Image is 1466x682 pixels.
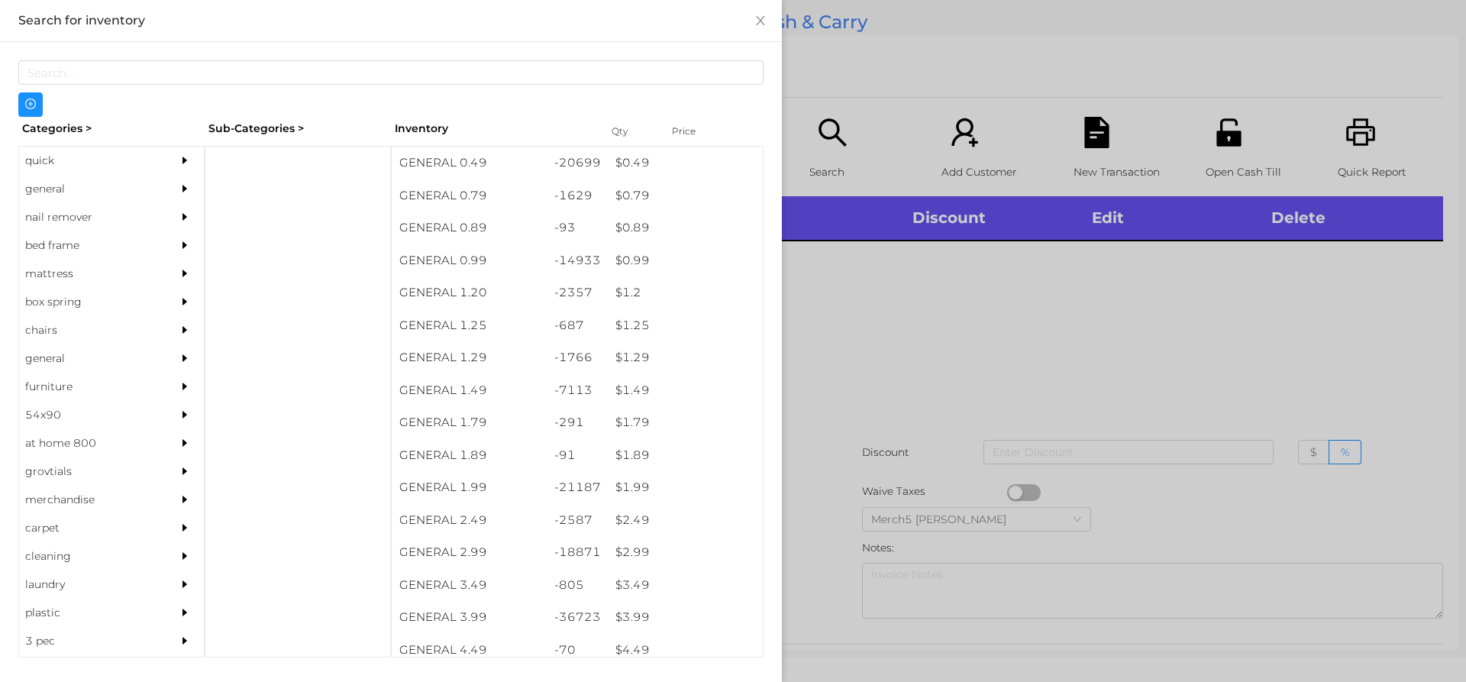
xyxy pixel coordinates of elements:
[19,401,158,429] div: 54x90
[392,634,547,667] div: GENERAL 4.49
[608,212,763,244] div: $ 0.89
[179,183,190,194] i: icon: caret-right
[392,147,547,179] div: GENERAL 0.49
[179,325,190,335] i: icon: caret-right
[18,117,205,141] div: Categories >
[608,536,763,569] div: $ 2.99
[19,373,158,401] div: furniture
[392,439,547,472] div: GENERAL 1.89
[179,212,190,222] i: icon: caret-right
[547,439,609,472] div: -91
[547,212,609,244] div: -93
[392,601,547,634] div: GENERAL 3.99
[179,494,190,505] i: icon: caret-right
[547,309,609,342] div: -687
[392,569,547,602] div: GENERAL 3.49
[392,276,547,309] div: GENERAL 1.20
[547,374,609,407] div: -7113
[179,353,190,364] i: icon: caret-right
[668,121,729,142] div: Price
[547,601,609,634] div: -36723
[19,316,158,344] div: chairs
[392,309,547,342] div: GENERAL 1.25
[18,12,764,29] div: Search for inventory
[19,514,158,542] div: carpet
[179,579,190,590] i: icon: caret-right
[19,344,158,373] div: general
[392,341,547,374] div: GENERAL 1.29
[608,341,763,374] div: $ 1.29
[19,542,158,570] div: cleaning
[19,486,158,514] div: merchandise
[608,439,763,472] div: $ 1.89
[392,504,547,537] div: GENERAL 2.49
[608,244,763,277] div: $ 0.99
[608,179,763,212] div: $ 0.79
[205,117,391,141] div: Sub-Categories >
[608,601,763,634] div: $ 3.99
[19,570,158,599] div: laundry
[179,409,190,420] i: icon: caret-right
[18,92,43,117] button: icon: plus-circle
[19,175,158,203] div: general
[18,60,764,85] input: Search...
[179,268,190,279] i: icon: caret-right
[392,212,547,244] div: GENERAL 0.89
[179,635,190,646] i: icon: caret-right
[754,15,767,27] i: icon: close
[547,179,609,212] div: -1629
[608,504,763,537] div: $ 2.49
[179,551,190,561] i: icon: caret-right
[179,522,190,533] i: icon: caret-right
[392,374,547,407] div: GENERAL 1.49
[547,147,609,179] div: -20699
[179,438,190,448] i: icon: caret-right
[608,309,763,342] div: $ 1.25
[19,599,158,627] div: plastic
[392,536,547,569] div: GENERAL 2.99
[547,569,609,602] div: -805
[395,121,593,137] div: Inventory
[179,381,190,392] i: icon: caret-right
[608,121,654,142] div: Qty
[608,147,763,179] div: $ 0.49
[19,203,158,231] div: nail remover
[19,429,158,457] div: at home 800
[392,406,547,439] div: GENERAL 1.79
[547,406,609,439] div: -291
[179,155,190,166] i: icon: caret-right
[547,244,609,277] div: -14933
[179,296,190,307] i: icon: caret-right
[547,341,609,374] div: -1766
[392,471,547,504] div: GENERAL 1.99
[19,147,158,175] div: quick
[19,260,158,288] div: mattress
[547,634,609,667] div: -70
[608,569,763,602] div: $ 3.49
[608,634,763,667] div: $ 4.49
[392,244,547,277] div: GENERAL 0.99
[19,231,158,260] div: bed frame
[547,471,609,504] div: -21187
[608,406,763,439] div: $ 1.79
[179,607,190,618] i: icon: caret-right
[19,627,158,655] div: 3 pec
[19,288,158,316] div: box spring
[547,504,609,537] div: -2587
[608,374,763,407] div: $ 1.49
[547,276,609,309] div: -2357
[547,536,609,569] div: -18871
[179,466,190,477] i: icon: caret-right
[608,471,763,504] div: $ 1.99
[19,457,158,486] div: grovtials
[392,179,547,212] div: GENERAL 0.79
[179,240,190,250] i: icon: caret-right
[608,276,763,309] div: $ 1.2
